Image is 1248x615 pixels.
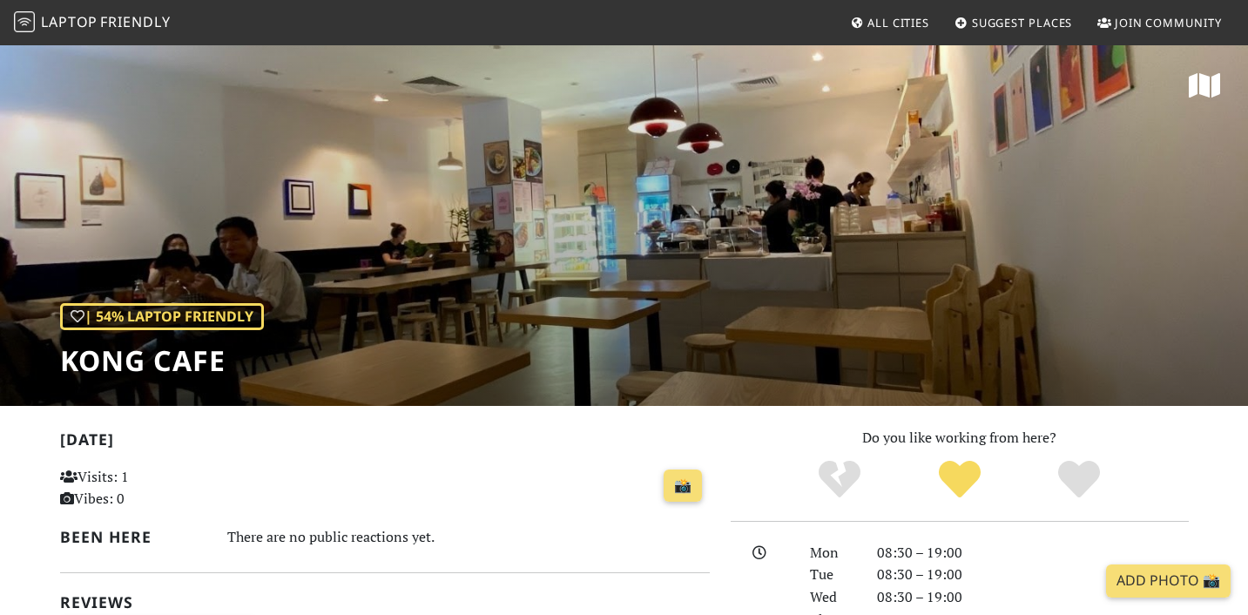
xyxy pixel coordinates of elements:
[60,344,264,377] h1: KONG CAFE
[799,586,866,609] div: Wed
[799,564,866,586] div: Tue
[867,564,1199,586] div: 08:30 – 19:00
[900,458,1020,502] div: Yes
[60,528,207,546] h2: Been here
[867,542,1199,564] div: 08:30 – 19:00
[1115,15,1222,30] span: Join Community
[41,12,98,31] span: Laptop
[843,7,936,38] a: All Cities
[799,542,866,564] div: Mon
[867,15,929,30] span: All Cities
[664,470,702,503] a: 📸
[1019,458,1139,502] div: Definitely!
[779,458,900,502] div: No
[60,303,264,331] div: | 54% Laptop Friendly
[227,524,710,550] div: There are no public reactions yet.
[14,8,171,38] a: LaptopFriendly LaptopFriendly
[1090,7,1229,38] a: Join Community
[60,593,710,612] h2: Reviews
[972,15,1073,30] span: Suggest Places
[100,12,170,31] span: Friendly
[731,427,1189,449] p: Do you like working from here?
[60,430,710,456] h2: [DATE]
[14,11,35,32] img: LaptopFriendly
[60,466,263,510] p: Visits: 1 Vibes: 0
[948,7,1080,38] a: Suggest Places
[1106,564,1231,598] a: Add Photo 📸
[867,586,1199,609] div: 08:30 – 19:00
